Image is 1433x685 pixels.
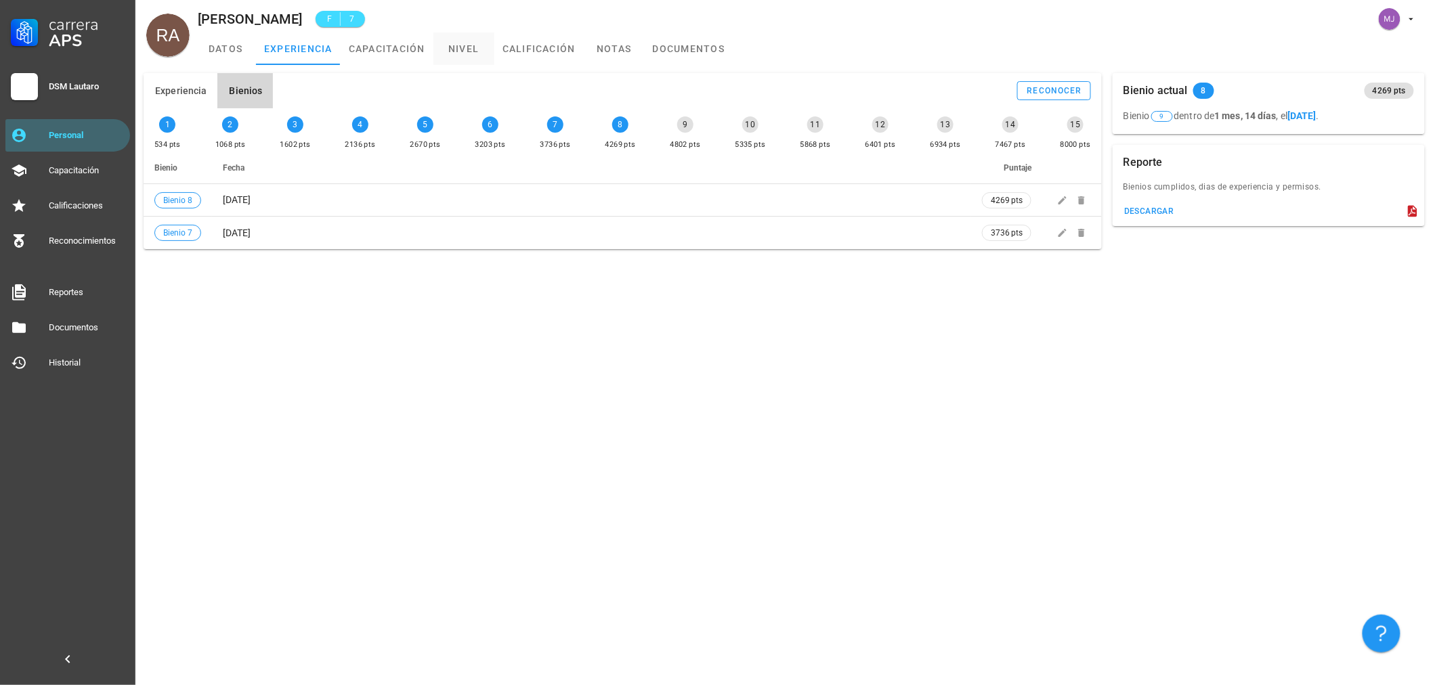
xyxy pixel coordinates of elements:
[222,116,238,133] div: 2
[5,119,130,152] a: Personal
[1160,112,1164,121] span: 9
[433,32,494,65] a: nivel
[410,138,441,152] div: 2670 pts
[163,225,192,240] span: Bienio 7
[5,190,130,222] a: Calificaciones
[280,138,311,152] div: 1602 pts
[5,276,130,309] a: Reportes
[1061,138,1091,152] div: 8000 pts
[345,138,376,152] div: 2136 pts
[287,116,303,133] div: 3
[1215,110,1277,121] b: 1 mes, 14 días
[324,12,335,26] span: F
[584,32,645,65] a: notas
[49,130,125,141] div: Personal
[5,311,130,344] a: Documentos
[352,116,368,133] div: 4
[1379,8,1400,30] div: avatar
[341,32,433,65] a: capacitación
[49,16,125,32] div: Carrera
[865,138,896,152] div: 6401 pts
[212,152,971,184] th: Fecha
[612,116,628,133] div: 8
[1124,110,1279,121] span: Bienio dentro de ,
[198,12,302,26] div: [PERSON_NAME]
[195,32,256,65] a: datos
[735,138,766,152] div: 5335 pts
[540,138,571,152] div: 3736 pts
[1027,86,1082,95] div: reconocer
[1124,145,1163,180] div: Reporte
[1373,83,1406,99] span: 4269 pts
[1201,83,1206,99] span: 8
[742,116,758,133] div: 10
[1118,202,1180,221] button: descargar
[49,165,125,176] div: Capacitación
[872,116,889,133] div: 12
[1281,110,1319,121] span: el .
[163,193,192,208] span: Bienio 8
[49,200,125,211] div: Calificaciones
[1113,180,1425,202] div: Bienios cumplidos, dias de experiencia y permisos.
[1124,206,1174,216] div: descargar
[931,138,961,152] div: 6934 pts
[971,152,1042,184] th: Puntaje
[1067,116,1084,133] div: 15
[144,73,217,108] button: Experiencia
[49,81,125,92] div: DSM Lautaro
[1017,81,1091,100] button: reconocer
[991,226,1023,240] span: 3736 pts
[154,163,177,173] span: Bienio
[217,73,273,108] button: Bienios
[991,194,1023,207] span: 4269 pts
[800,138,831,152] div: 5868 pts
[677,116,693,133] div: 9
[670,138,701,152] div: 4802 pts
[154,138,181,152] div: 534 pts
[49,322,125,333] div: Documentos
[223,163,244,173] span: Fecha
[1004,163,1031,173] span: Puntaje
[1287,110,1317,121] b: [DATE]
[937,116,954,133] div: 13
[49,357,125,368] div: Historial
[346,12,357,26] span: 7
[475,138,506,152] div: 3203 pts
[144,152,212,184] th: Bienio
[49,287,125,298] div: Reportes
[1124,73,1188,108] div: Bienio actual
[146,14,190,57] div: avatar
[256,32,341,65] a: experiencia
[5,347,130,379] a: Historial
[547,116,563,133] div: 7
[494,32,584,65] a: calificación
[1002,116,1019,133] div: 14
[417,116,433,133] div: 5
[154,85,207,96] span: Experiencia
[215,138,246,152] div: 1068 pts
[482,116,498,133] div: 6
[605,138,636,152] div: 4269 pts
[159,116,175,133] div: 1
[223,227,251,238] span: [DATE]
[223,194,251,205] span: [DATE]
[5,154,130,187] a: Capacitación
[807,116,824,133] div: 11
[156,14,180,57] span: RA
[228,85,262,96] span: Bienios
[49,32,125,49] div: APS
[645,32,733,65] a: documentos
[996,138,1026,152] div: 7467 pts
[5,225,130,257] a: Reconocimientos
[49,236,125,246] div: Reconocimientos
